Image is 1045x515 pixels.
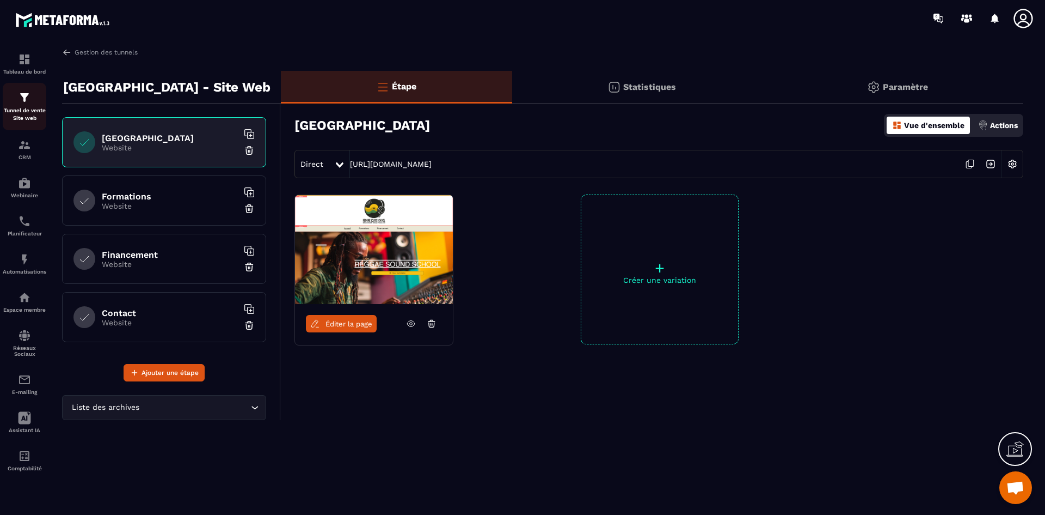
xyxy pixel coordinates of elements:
[3,245,46,283] a: automationsautomationsAutomatisations
[18,291,31,304] img: automations
[62,395,266,420] div: Search for option
[3,403,46,441] a: Assistant IA
[3,83,46,130] a: formationformationTunnel de vente Site web
[350,160,432,168] a: [URL][DOMAIN_NAME]
[892,120,902,130] img: dashboard-orange.40269519.svg
[142,367,199,378] span: Ajouter une étape
[102,202,238,210] p: Website
[18,253,31,266] img: automations
[3,307,46,313] p: Espace membre
[3,207,46,245] a: schedulerschedulerPlanificateur
[102,191,238,202] h6: Formations
[3,345,46,357] p: Réseaux Sociaux
[581,260,738,276] p: +
[3,365,46,403] a: emailemailE-mailing
[3,107,46,122] p: Tunnel de vente Site web
[999,471,1032,504] div: Ouvrir le chat
[102,308,238,318] h6: Contact
[3,45,46,83] a: formationformationTableau de bord
[3,154,46,160] p: CRM
[62,47,138,57] a: Gestion des tunnels
[124,364,205,381] button: Ajouter une étape
[392,81,416,92] p: Étape
[990,121,1018,130] p: Actions
[3,192,46,198] p: Webinaire
[295,195,453,304] img: image
[18,215,31,228] img: scheduler
[18,329,31,342] img: social-network
[1002,154,1023,174] img: setting-w.858f3a88.svg
[3,283,46,321] a: automationsautomationsEspace membre
[3,321,46,365] a: social-networksocial-networkRéseaux Sociaux
[3,465,46,471] p: Comptabilité
[3,231,46,237] p: Planificateur
[978,120,988,130] img: actions.d6e523a2.png
[883,82,928,92] p: Paramètre
[15,10,113,30] img: logo
[300,160,323,168] span: Direct
[244,320,255,331] img: trash
[3,168,46,207] a: automationsautomationsWebinaire
[244,262,255,272] img: trash
[623,82,676,92] p: Statistiques
[306,315,377,332] a: Éditer la page
[867,81,880,94] img: setting-gr.5f69749f.svg
[3,69,46,75] p: Tableau de bord
[3,389,46,395] p: E-mailing
[376,80,389,93] img: bars-o.4a397970.svg
[244,145,255,156] img: trash
[18,373,31,386] img: email
[102,143,238,152] p: Website
[69,402,142,414] span: Liste des archives
[18,53,31,66] img: formation
[142,402,248,414] input: Search for option
[3,427,46,433] p: Assistant IA
[980,154,1001,174] img: arrow-next.bcc2205e.svg
[63,76,271,98] p: [GEOGRAPHIC_DATA] - Site Web
[3,269,46,275] p: Automatisations
[102,318,238,327] p: Website
[18,450,31,463] img: accountant
[607,81,620,94] img: stats.20deebd0.svg
[18,91,31,104] img: formation
[18,177,31,190] img: automations
[102,260,238,269] p: Website
[102,250,238,260] h6: Financement
[3,441,46,480] a: accountantaccountantComptabilité
[581,276,738,284] p: Créer une variation
[3,130,46,168] a: formationformationCRM
[18,138,31,152] img: formation
[244,203,255,214] img: trash
[102,133,238,143] h6: [GEOGRAPHIC_DATA]
[294,118,430,133] h3: [GEOGRAPHIC_DATA]
[904,121,964,130] p: Vue d'ensemble
[325,320,372,328] span: Éditer la page
[62,47,72,57] img: arrow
